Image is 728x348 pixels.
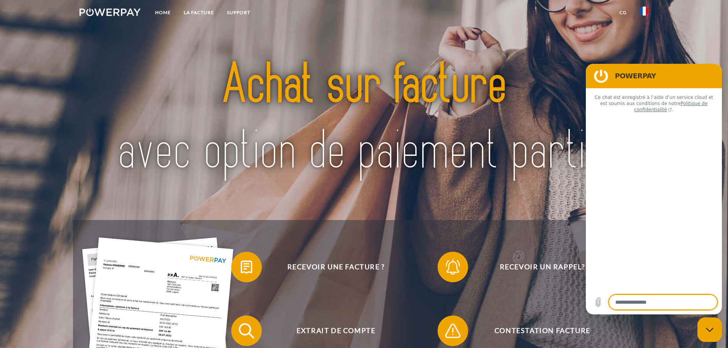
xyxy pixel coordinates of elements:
[438,316,636,346] button: Contestation Facture
[697,317,722,342] iframe: Bouton de lancement de la fenêtre de messagerie, conversation en cours
[237,321,256,340] img: qb_search.svg
[449,316,636,346] span: Contestation Facture
[438,252,636,282] button: Recevoir un rappel?
[79,8,141,16] img: logo-powerpay-white.svg
[149,6,177,19] a: Home
[640,6,649,16] img: fr
[242,316,430,346] span: Extrait de compte
[613,6,633,19] a: CG
[231,316,430,346] button: Extrait de compte
[231,252,430,282] button: Recevoir une facture ?
[449,252,636,282] span: Recevoir un rappel?
[586,64,722,314] iframe: Fenêtre de messagerie
[443,257,462,277] img: qb_bell.svg
[177,6,221,19] a: LA FACTURE
[242,252,430,282] span: Recevoir une facture ?
[221,6,257,19] a: Support
[237,257,256,277] img: qb_bill.svg
[107,35,621,202] img: title-powerpay_fr.svg
[443,321,462,340] img: qb_warning.svg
